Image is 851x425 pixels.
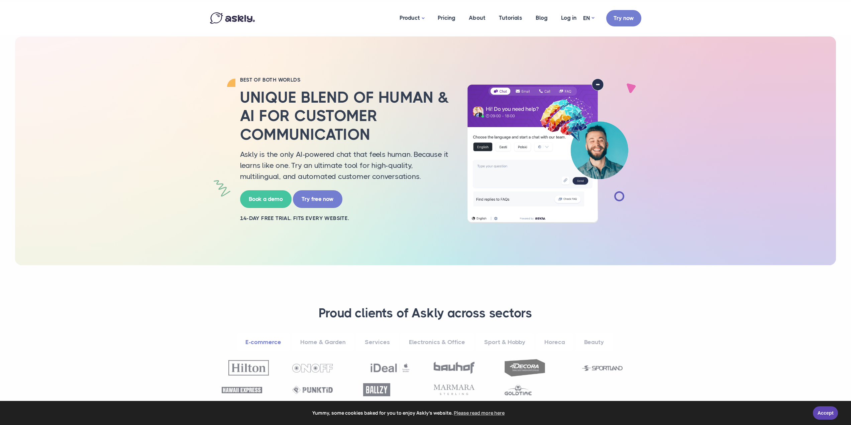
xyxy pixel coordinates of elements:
[240,215,451,222] h2: 14-day free trial. Fits every website.
[293,190,342,208] a: Try free now
[218,305,633,321] h3: Proud clients of Askly across sectors
[606,10,641,26] a: Try now
[453,408,506,418] a: learn more about cookies
[222,387,262,393] img: Hawaii Express
[393,2,431,35] a: Product
[240,88,451,144] h2: Unique blend of human & AI for customer communication
[363,383,390,396] img: Ballzy
[462,2,492,34] a: About
[292,333,354,351] a: Home & Garden
[434,385,474,395] img: Marmara Sterling
[461,79,635,223] img: AI multilingual chat
[292,364,333,373] img: OnOff
[240,190,292,208] a: Book a demo
[240,77,451,83] h2: BEST OF BOTH WORLDS
[492,2,529,34] a: Tutorials
[356,333,399,351] a: Services
[813,406,838,420] a: Accept
[575,333,613,351] a: Beauty
[400,333,474,351] a: Electronics & Office
[536,333,574,351] a: Horeca
[292,386,333,394] img: Punktid
[582,365,623,371] img: Sportland
[240,149,451,182] p: Askly is the only AI-powered chat that feels human. Because it learns like one. Try an ultimate t...
[210,12,255,24] img: Askly
[431,2,462,34] a: Pricing
[228,360,269,375] img: Hilton
[554,2,583,34] a: Log in
[583,13,594,23] a: EN
[370,360,410,376] img: Ideal
[10,408,808,418] span: Yummy, some cookies baked for you to enjoy Askly's website.
[475,333,534,351] a: Sport & Hobby
[505,384,532,395] img: Goldtime
[434,362,474,374] img: Bauhof
[237,333,290,351] a: E-commerce
[529,2,554,34] a: Blog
